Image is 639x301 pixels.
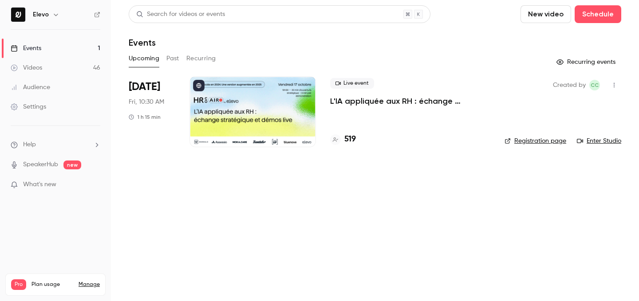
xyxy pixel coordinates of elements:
[577,137,621,145] a: Enter Studio
[186,51,216,66] button: Recurring
[129,76,175,147] div: Oct 17 Fri, 10:30 AM (Europe/Paris)
[552,55,621,69] button: Recurring events
[11,279,26,290] span: Pro
[11,8,25,22] img: Elevo
[63,160,81,169] span: new
[330,96,490,106] a: L'IA appliquée aux RH : échange stratégique et démos live.
[330,133,356,145] a: 519
[129,113,161,121] div: 1 h 15 min
[23,180,56,189] span: What's new
[575,5,621,23] button: Schedule
[136,10,225,19] div: Search for videos or events
[11,140,100,149] li: help-dropdown-opener
[23,160,58,169] a: SpeakerHub
[521,5,571,23] button: New video
[79,281,100,288] a: Manage
[32,281,73,288] span: Plan usage
[11,44,41,53] div: Events
[505,137,566,145] a: Registration page
[129,37,156,48] h1: Events
[11,63,42,72] div: Videos
[11,83,50,92] div: Audience
[553,80,586,90] span: Created by
[33,10,49,19] h6: Elevo
[11,102,46,111] div: Settings
[129,51,159,66] button: Upcoming
[591,80,599,90] span: CC
[344,133,356,145] h4: 519
[330,78,374,89] span: Live event
[589,80,600,90] span: Clara Courtillier
[23,140,36,149] span: Help
[129,98,164,106] span: Fri, 10:30 AM
[129,80,160,94] span: [DATE]
[166,51,179,66] button: Past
